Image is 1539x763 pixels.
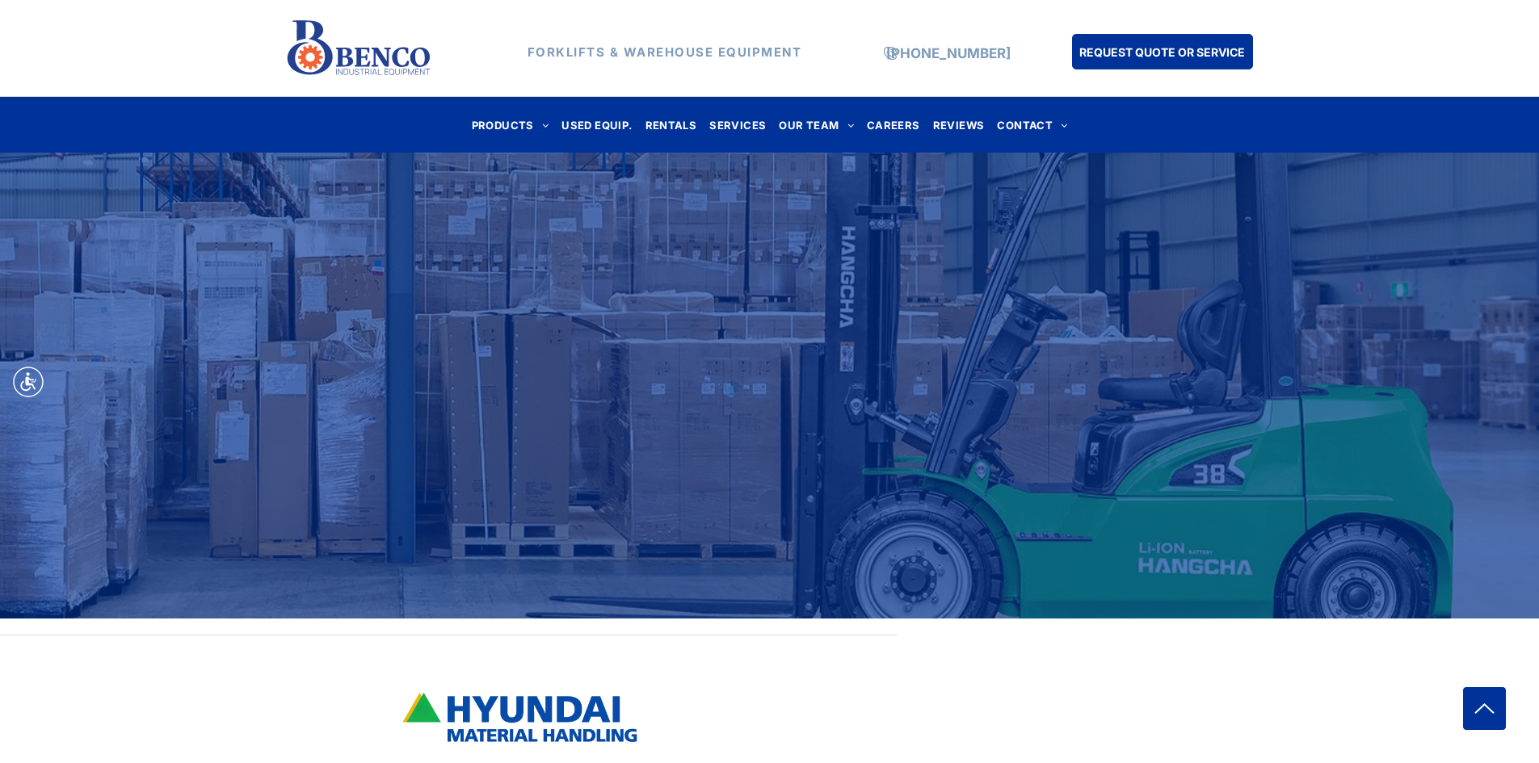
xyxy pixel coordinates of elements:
[990,114,1074,136] a: CONTACT
[1079,37,1245,67] span: REQUEST QUOTE OR SERVICE
[1072,34,1253,69] a: REQUEST QUOTE OR SERVICE
[927,114,991,136] a: REVIEWS
[465,114,556,136] a: PRODUCTS
[860,114,927,136] a: CAREERS
[398,690,641,744] img: bencoindustrial
[886,45,1011,61] a: [PHONE_NUMBER]
[703,114,772,136] a: SERVICES
[528,44,802,60] strong: FORKLIFTS & WAREHOUSE EQUIPMENT
[555,114,638,136] a: USED EQUIP.
[772,114,860,136] a: OUR TEAM
[639,114,704,136] a: RENTALS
